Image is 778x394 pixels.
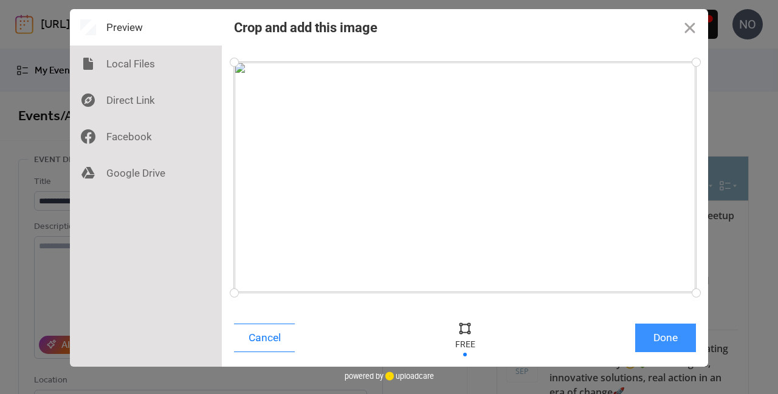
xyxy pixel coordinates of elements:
[70,82,222,118] div: Direct Link
[70,46,222,82] div: Local Files
[384,372,434,381] a: uploadcare
[70,118,222,155] div: Facebook
[672,9,708,46] button: Close
[345,367,434,385] div: powered by
[70,155,222,191] div: Google Drive
[234,20,377,35] div: Crop and add this image
[635,324,696,352] button: Done
[234,324,295,352] button: Cancel
[70,9,222,46] div: Preview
